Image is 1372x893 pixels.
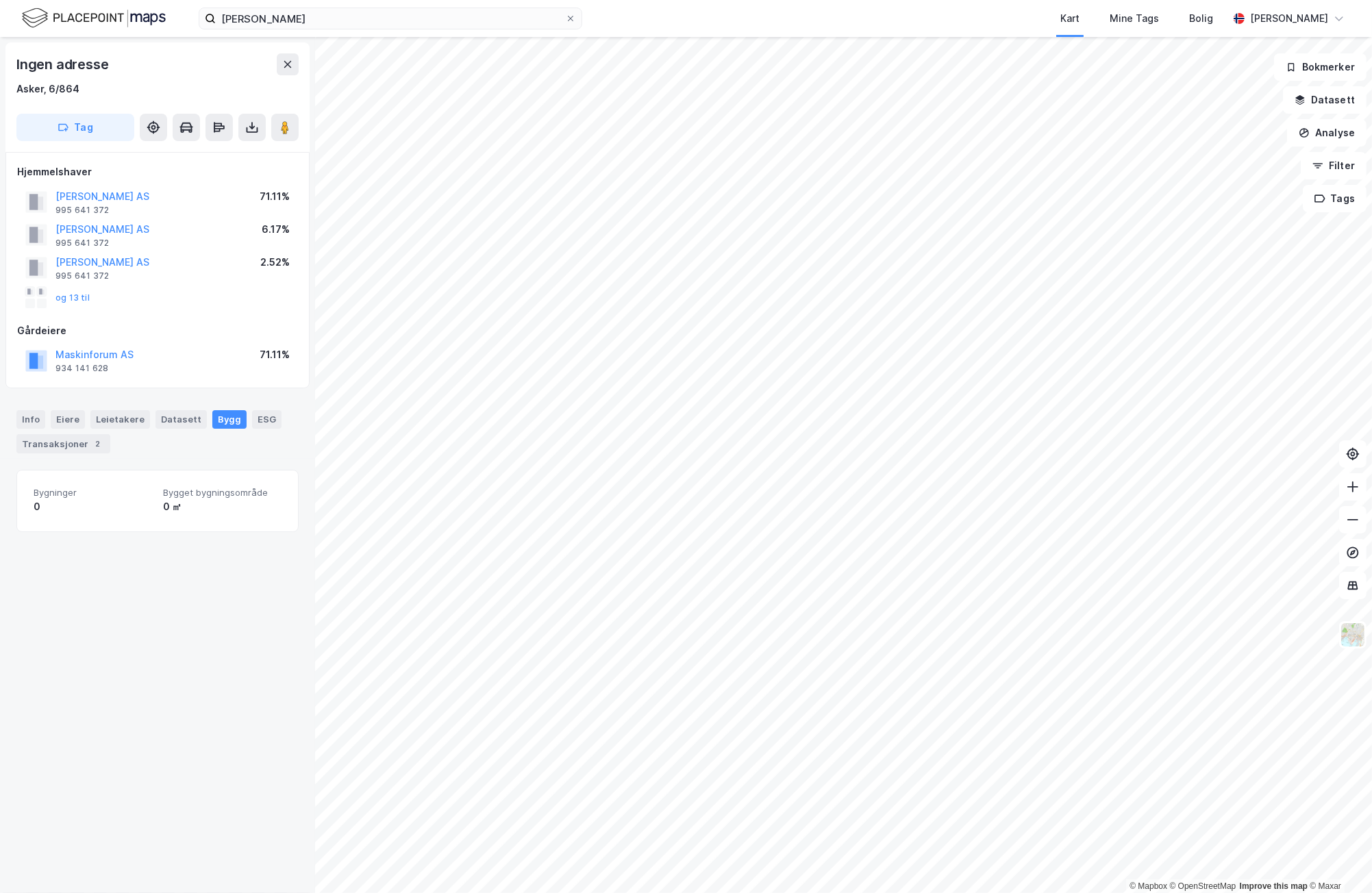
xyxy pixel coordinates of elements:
button: Analyse [1287,119,1367,147]
a: Improve this map [1240,881,1308,891]
div: Leietakere [90,410,150,428]
input: Søk på adresse, matrikkel, gårdeiere, leietakere eller personer [216,8,565,29]
div: ESG [252,410,282,428]
div: 71.11% [260,347,290,363]
div: 6.17% [262,221,290,238]
a: OpenStreetMap [1170,881,1236,891]
button: Datasett [1283,86,1367,114]
div: Asker, 6/864 [16,81,79,97]
div: 995 641 372 [55,271,109,281]
div: Ingen adresse [16,53,111,75]
div: 71.11% [260,188,290,205]
div: 934 141 628 [55,363,108,374]
a: Mapbox [1130,881,1167,891]
div: 995 641 372 [55,205,109,216]
img: logo.f888ab2527a4732fd821a326f86c7f29.svg [22,6,166,30]
button: Tag [16,114,134,141]
div: Transaksjoner [16,434,110,453]
div: [PERSON_NAME] [1250,10,1328,27]
button: Bokmerker [1274,53,1367,81]
span: Bygget bygningsområde [163,487,282,499]
div: Kart [1060,10,1080,27]
div: Bolig [1189,10,1213,27]
img: Z [1340,622,1366,648]
div: Kontrollprogram for chat [1304,827,1372,893]
div: 2 [91,437,105,451]
div: Hjemmelshaver [17,164,298,180]
button: Tags [1303,185,1367,212]
div: Bygg [212,410,247,428]
div: Info [16,410,45,428]
div: Eiere [51,410,85,428]
span: Bygninger [34,487,152,499]
div: 2.52% [260,254,290,271]
button: Filter [1301,152,1367,179]
div: Datasett [155,410,207,428]
div: 0 [34,499,152,515]
div: Mine Tags [1110,10,1159,27]
div: 0 ㎡ [163,499,282,515]
div: Gårdeiere [17,323,298,339]
iframe: Chat Widget [1304,827,1372,893]
div: 995 641 372 [55,238,109,249]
